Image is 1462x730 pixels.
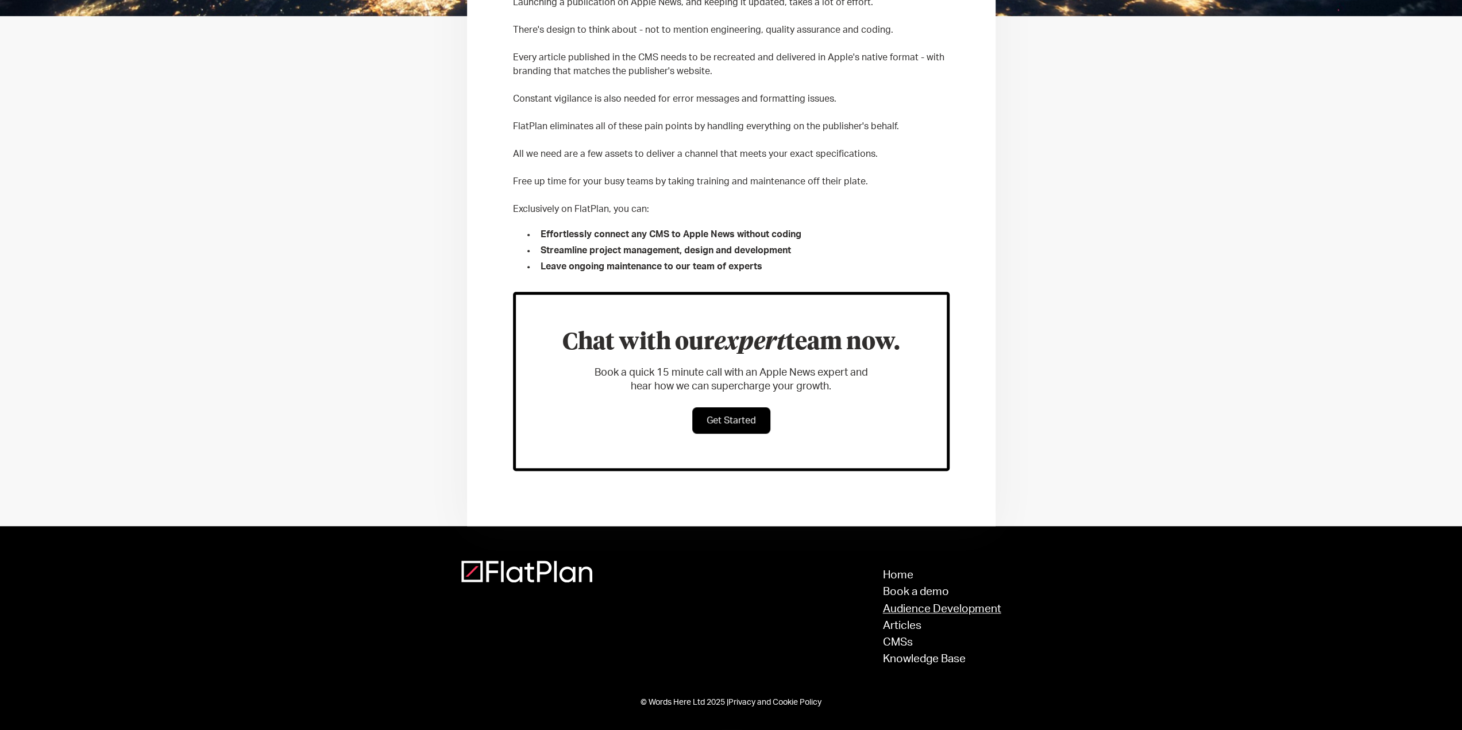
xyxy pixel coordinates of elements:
a: Knowledge Base [883,654,1001,665]
p: ‍ [513,106,950,119]
p: FlatPlan eliminates all of these pain points by handling everything on the publisher's behalf. [513,119,950,133]
li: Streamline project management, design and development [536,244,950,257]
a: Book a demo [883,586,1001,597]
p: Constant vigilance is also needed for error messages and formatting issues. [513,92,950,106]
p: ‍ [513,161,950,175]
p: Every article published in the CMS needs to be recreated and delivered in Apple's native format -... [513,51,950,78]
a: CMSs [883,637,1001,648]
a: Get Started [692,407,770,434]
p: Exclusively on FlatPlan, you can: [513,202,950,216]
p: All we need are a few assets to deliver a channel that meets your exact specifications. [513,147,950,161]
p: Free up time for your busy teams by taking training and maintenance off their plate. [513,175,950,188]
h3: Chat with our team now. [550,329,912,357]
p: There's design to think about - not to mention engineering, quality assurance and coding. [513,23,950,37]
a: Privacy and Cookie Policy [728,698,821,706]
p: ‍ [513,188,950,202]
a: Audience Development [883,604,1001,615]
a: Articles [883,620,1001,631]
p: ‍ [513,37,950,51]
p: ‍ [513,9,950,23]
p: ‍ [513,78,950,92]
div: © Words Here Ltd 2025 | [461,697,1001,708]
li: Leave ongoing maintenance to our team of experts [536,260,950,273]
p: ‍ [513,133,950,147]
p: Book a quick 15 minute call with an Apple News expert and hear how we can supercharge your growth. [587,366,876,393]
a: Home [883,570,1001,581]
li: Effortlessly connect any CMS to Apple News without coding [536,227,950,241]
em: expert [714,331,786,354]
